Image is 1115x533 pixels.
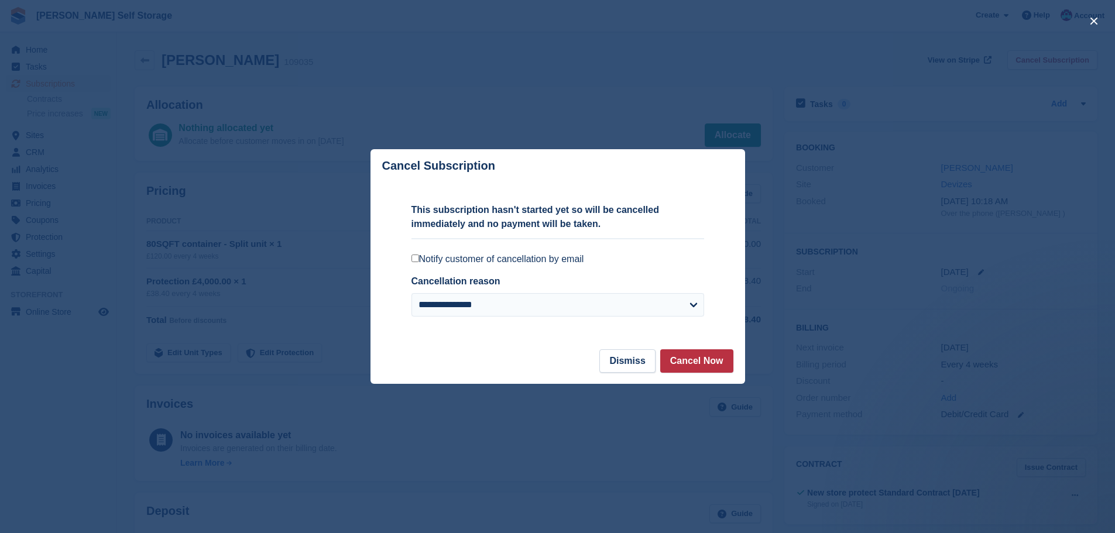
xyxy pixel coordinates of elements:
[660,349,733,373] button: Cancel Now
[411,253,704,265] label: Notify customer of cancellation by email
[382,159,495,173] p: Cancel Subscription
[411,276,500,286] label: Cancellation reason
[411,255,419,262] input: Notify customer of cancellation by email
[1085,12,1103,30] button: close
[411,203,704,231] p: This subscription hasn't started yet so will be cancelled immediately and no payment will be taken.
[599,349,655,373] button: Dismiss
